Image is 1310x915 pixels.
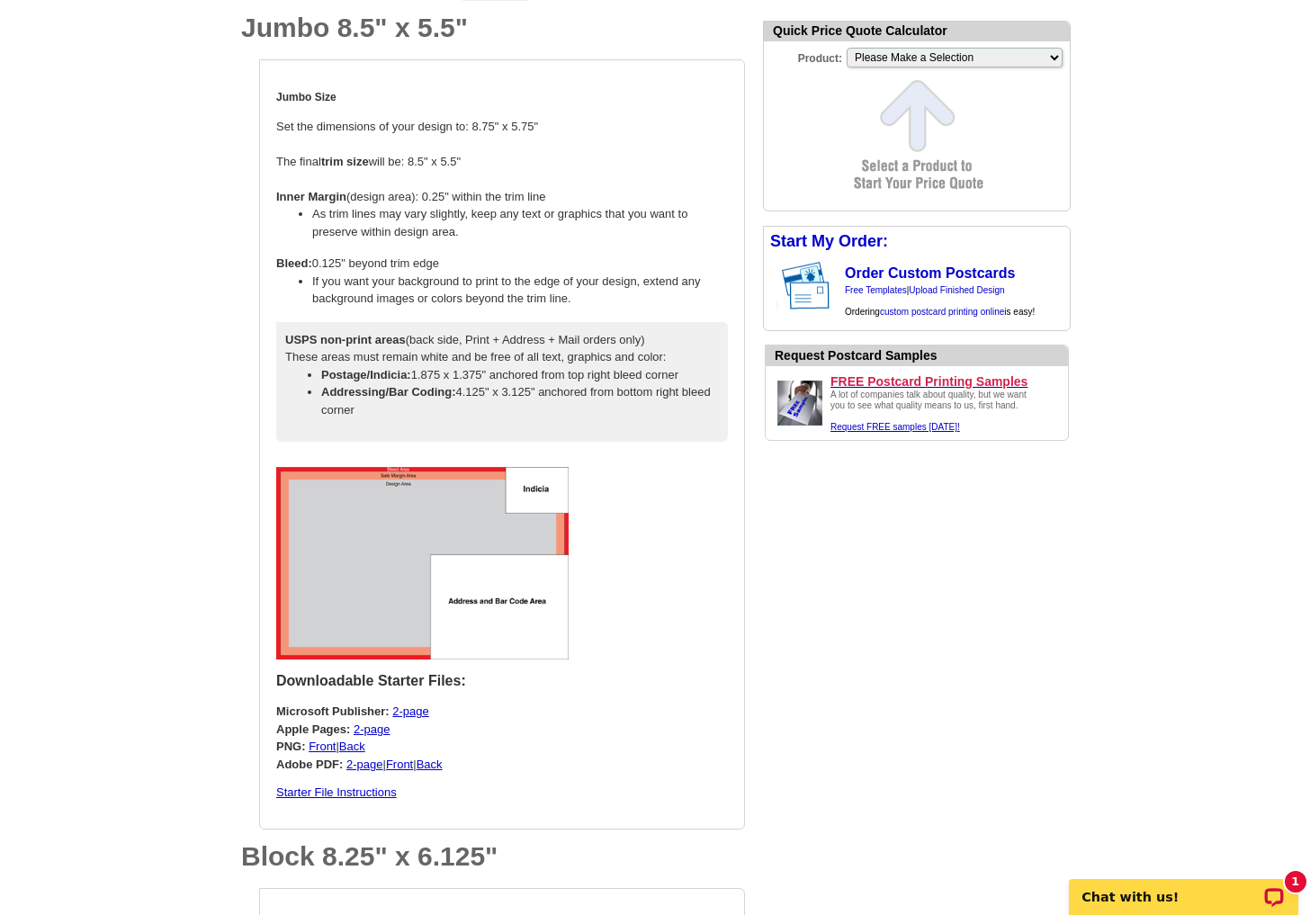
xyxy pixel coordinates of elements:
strong: PNG: [276,740,306,753]
strong: Postage/Indicia: [321,368,411,381]
td: Set the dimensions of your design to: 8.75" x 5.75" The final will be: 8.5" x 5.5" (design area):... [275,76,729,454]
img: Upload a design ready to be printed [773,376,827,430]
strong: Microsoft Publisher: [276,704,390,718]
p: | | | [276,703,728,773]
a: Starter File Instructions [276,785,397,799]
li: As trim lines may vary slightly, keep any text or graphics that you want to preserve within desig... [312,205,728,240]
strong: USPS non-print areas [285,333,406,346]
img: background image for postcard [764,256,778,316]
strong: Apple Pages: [276,722,350,736]
div: Quick Price Quote Calculator [764,22,1070,41]
label: Product: [764,46,845,67]
a: Request FREE samples [DATE]! [830,422,960,432]
strong: Addressing/Bar Coding: [321,385,456,399]
a: 2-page [354,722,390,736]
a: custom postcard printing online [880,307,1004,317]
iframe: LiveChat chat widget [1057,858,1310,915]
h4: Jumbo Size [276,91,728,103]
a: Back [339,740,365,753]
strong: Bleed: [276,256,312,270]
h1: Block 8.25" x 6.125" [241,843,745,870]
h1: Jumbo 8.5" x 5.5" [241,14,745,41]
strong: Adobe PDF: [276,758,343,771]
img: jumbo postcard starter files [276,467,569,659]
img: post card showing stamp and address area [778,256,842,316]
a: Upload Finished Design [909,285,1004,295]
strong: Downloadable Starter Files: [276,673,466,688]
a: FREE Postcard Printing Samples [830,373,1061,390]
div: A lot of companies talk about quality, but we want you to see what quality means to us, first hand. [830,390,1037,433]
strong: Inner Margin [276,190,346,203]
div: Request Postcard Samples [775,346,1068,365]
a: Front [309,740,336,753]
a: 2-page [392,704,428,718]
a: Order Custom Postcards [845,265,1015,281]
a: Back [417,758,443,771]
a: Front [386,758,413,771]
div: Start My Order: [764,227,1070,256]
a: 2-page [346,758,382,771]
span: | Ordering is easy! [845,285,1035,317]
li: 4.125" x 3.125" anchored from bottom right bleed corner [321,383,719,418]
a: Free Templates [845,285,907,295]
div: (back side, Print + Address + Mail orders only) These areas must remain white and be free of all ... [276,322,728,443]
strong: trim size [321,155,369,168]
li: 1.875 x 1.375" anchored from top right bleed corner [321,366,719,384]
li: If you want your background to print to the edge of your design, extend any background images or ... [312,273,728,308]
